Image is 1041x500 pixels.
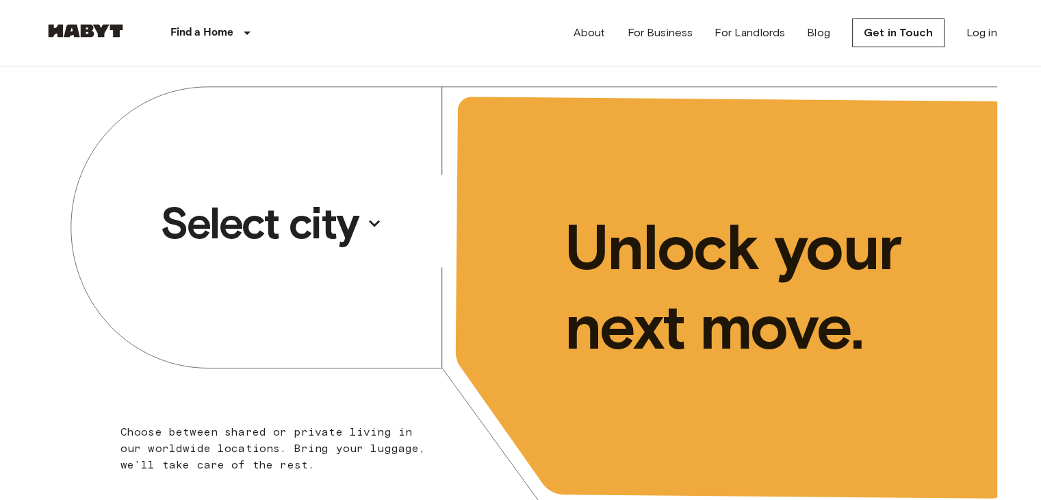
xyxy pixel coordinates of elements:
button: Select city [155,192,389,255]
a: Get in Touch [852,18,944,47]
p: Unlock your next move. [565,208,975,366]
a: Log in [966,25,997,41]
img: Habyt [44,24,127,38]
a: Blog [807,25,830,41]
a: For Business [627,25,693,41]
a: For Landlords [715,25,785,41]
p: Find a Home [170,25,234,41]
p: Select city [160,196,359,251]
a: About [574,25,606,41]
p: Choose between shared or private living in our worldwide locations. Bring your luggage, we'll tak... [120,424,435,473]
